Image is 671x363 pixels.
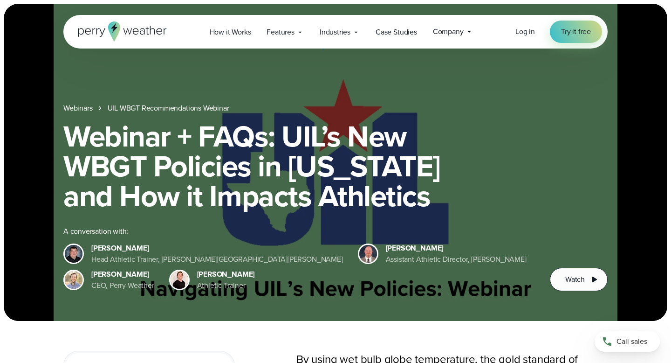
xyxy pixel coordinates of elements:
img: Colin Perry, CEO of Perry Weather [65,271,82,289]
button: Watch [550,268,608,291]
span: Try it free [561,26,591,37]
div: CEO, Perry Weather [91,280,154,291]
a: Webinars [63,103,93,114]
div: A conversation with: [63,226,535,237]
a: Case Studies [368,22,425,42]
a: UIL WBGT Recommendations Webinar [108,103,229,114]
div: [PERSON_NAME] [91,269,154,280]
div: [PERSON_NAME] [91,243,343,254]
a: Try it free [550,21,602,43]
a: Call sales [595,331,660,352]
nav: Breadcrumb [63,103,608,114]
h1: Webinar + FAQs: UIL’s New WBGT Policies in [US_STATE] and How it Impacts Athletics [63,121,608,211]
span: How it Works [210,27,251,38]
div: [PERSON_NAME] [197,269,255,280]
span: Watch [565,274,585,285]
span: Case Studies [376,27,417,38]
img: Josh Woodall Bryan ISD [359,245,377,263]
div: [PERSON_NAME] [386,243,527,254]
a: Log in [515,26,535,37]
span: Industries [320,27,350,38]
div: Head Athletic Trainer, [PERSON_NAME][GEOGRAPHIC_DATA][PERSON_NAME] [91,254,343,265]
img: Mike Hopper Headshot [65,245,82,263]
div: Athletic Trainer [197,280,255,291]
span: Company [433,26,464,37]
span: Features [267,27,294,38]
a: How it Works [202,22,259,42]
div: Assistant Athletic Director, [PERSON_NAME] [386,254,527,265]
span: Call sales [616,336,647,347]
